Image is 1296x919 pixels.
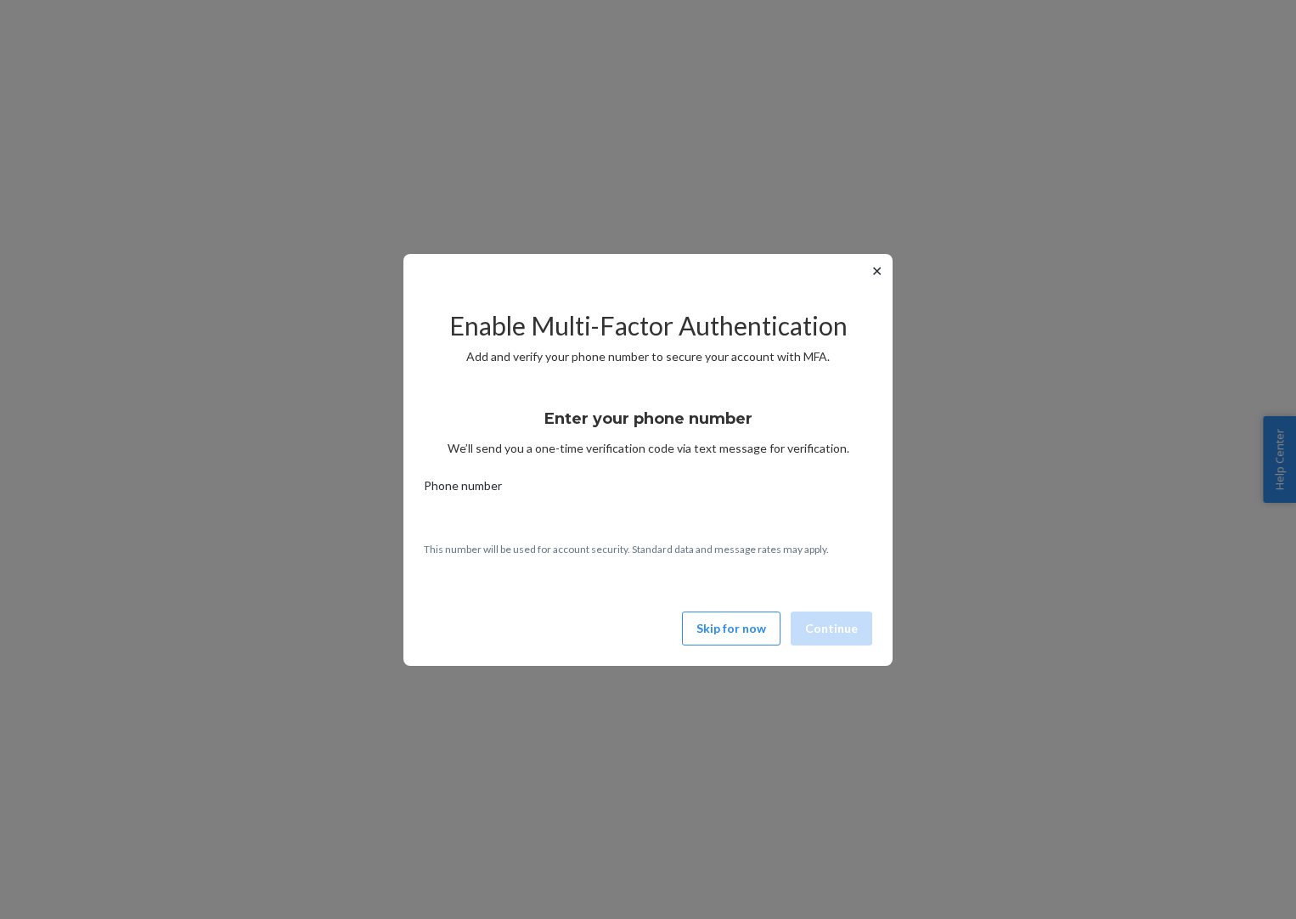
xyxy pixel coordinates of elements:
[424,312,872,340] h2: Enable Multi-Factor Authentication
[424,542,872,556] p: This number will be used for account security. Standard data and message rates may apply.
[424,348,872,365] p: Add and verify your phone number to secure your account with MFA.
[424,477,502,501] span: Phone number
[868,261,886,281] button: ✕
[791,612,872,646] button: Continue
[682,612,780,646] button: Skip for now
[544,408,752,430] h3: Enter your phone number
[424,394,872,457] div: We’ll send you a one-time verification code via text message for verification.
